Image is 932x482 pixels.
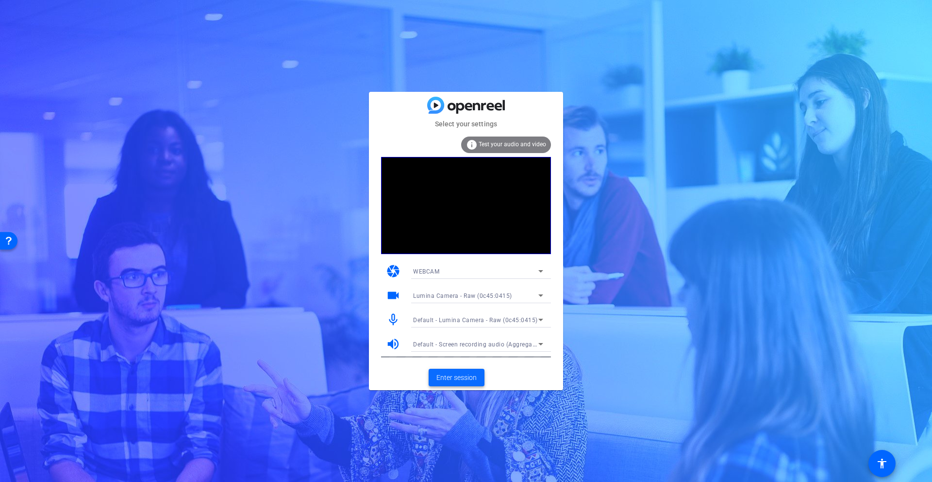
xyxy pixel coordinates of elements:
span: Default - Screen recording audio (Aggregate) [413,340,540,348]
span: Lumina Camera - Raw (0c45:0415) [413,293,512,299]
mat-icon: accessibility [876,458,888,469]
span: Test your audio and video [479,141,546,148]
span: Default - Lumina Camera - Raw (0c45:0415) [413,317,538,324]
button: Enter session [429,369,484,386]
mat-card-subtitle: Select your settings [369,119,563,129]
mat-icon: info [466,139,478,151]
mat-icon: mic_none [386,312,400,327]
mat-icon: volume_up [386,337,400,351]
span: WEBCAM [413,268,439,275]
img: blue-gradient.svg [427,97,505,114]
span: Enter session [436,373,477,383]
mat-icon: camera [386,264,400,278]
mat-icon: videocam [386,288,400,303]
